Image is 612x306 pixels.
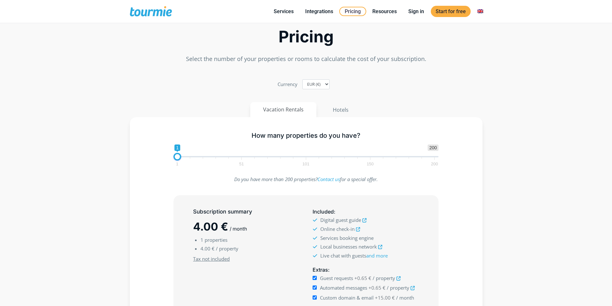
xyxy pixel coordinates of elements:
span: 1 [175,162,179,165]
a: Integrations [300,7,338,15]
span: Custom domain & email [320,294,374,301]
span: 51 [238,162,245,165]
span: Included [313,208,334,215]
span: +0.65 € [368,284,386,291]
a: Contact us [317,176,340,182]
span: +15.00 € [375,294,395,301]
span: 200 [430,162,439,165]
span: 1 [174,144,180,151]
h5: How many properties do you have? [173,132,439,140]
button: Hotels [320,102,362,118]
span: +0.65 € [354,275,371,281]
p: Select the number of your properties or rooms to calculate the cost of your subscription. [130,55,483,63]
span: / month [396,294,414,301]
a: Resources [368,7,402,15]
a: Start for free [431,6,471,17]
span: Automated messages [320,284,367,291]
span: Online check-in [320,226,355,232]
span: 1 [200,237,203,243]
h5: : [313,266,419,274]
span: / property [373,275,395,281]
span: Local businesses network [320,243,377,250]
a: Pricing [339,7,366,16]
u: Tax not included [193,256,230,262]
span: / month [230,226,247,232]
p: Do you have more than 200 properties? for a special offer. [173,175,439,184]
span: Live chat with guests [320,252,388,259]
a: Services [269,7,298,15]
h2: Pricing [130,29,483,44]
button: Vacation Rentals [250,102,316,117]
label: Currency [278,80,297,89]
span: Guest requests [320,275,353,281]
span: 150 [366,162,375,165]
span: Services booking engine [320,235,374,241]
span: 200 [428,144,438,151]
a: and more [366,252,388,259]
span: / property [387,284,409,291]
span: 101 [301,162,310,165]
span: Extras [313,267,328,273]
h5: Subscription summary [193,208,299,216]
span: / property [216,245,238,252]
a: Sign in [404,7,429,15]
span: 4.00 € [193,220,228,233]
span: properties [205,237,227,243]
span: 4.00 € [200,245,215,252]
h5: : [313,208,419,216]
span: Digital guest guide [320,217,361,223]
